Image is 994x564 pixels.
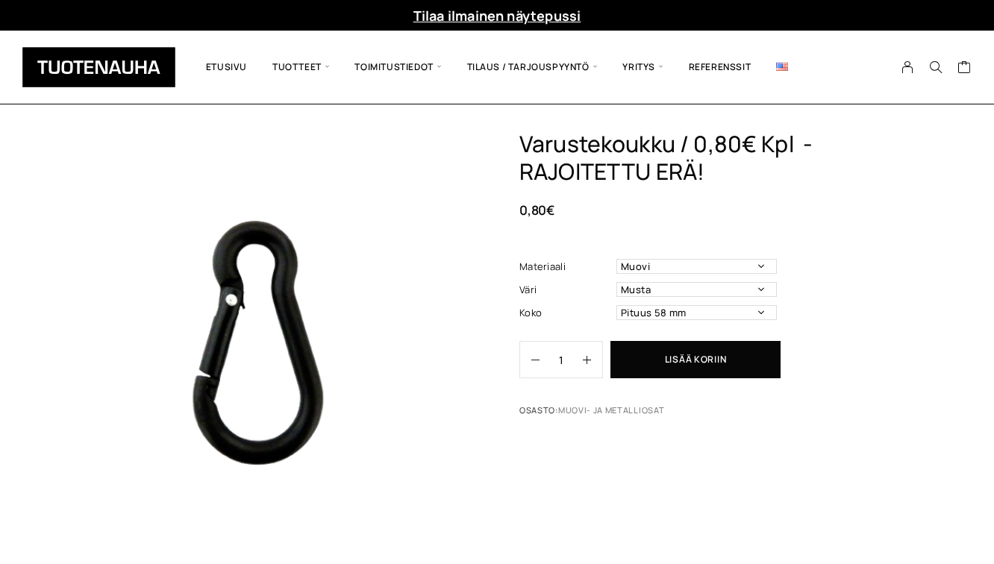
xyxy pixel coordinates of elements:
[519,282,613,298] label: Väri
[519,259,613,275] label: Materiaali
[22,47,175,87] img: Tuotenauha Oy
[519,201,554,219] bdi: 0,80
[676,42,764,93] a: Referenssit
[519,131,934,186] h1: Varustekoukku / 0,80€ kpl -RAJOITETTU ERÄ!
[922,60,950,74] button: Search
[193,42,260,93] a: Etusivu
[60,131,456,526] img: Untitled
[558,404,664,416] a: Muovi- ja metalliosat
[610,42,675,93] span: Yritys
[413,7,581,25] a: Tilaa ilmainen näytepussi
[342,42,454,93] span: Toimitustiedot
[893,60,922,74] a: My Account
[260,42,342,93] span: Tuotteet
[546,201,554,219] span: €
[454,42,610,93] span: Tilaus / Tarjouspyyntö
[540,342,583,377] input: Määrä
[519,404,716,424] span: Osasto:
[957,60,972,78] a: Cart
[519,305,613,321] label: Koko
[776,63,788,71] img: English
[610,341,781,378] button: Lisää koriin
